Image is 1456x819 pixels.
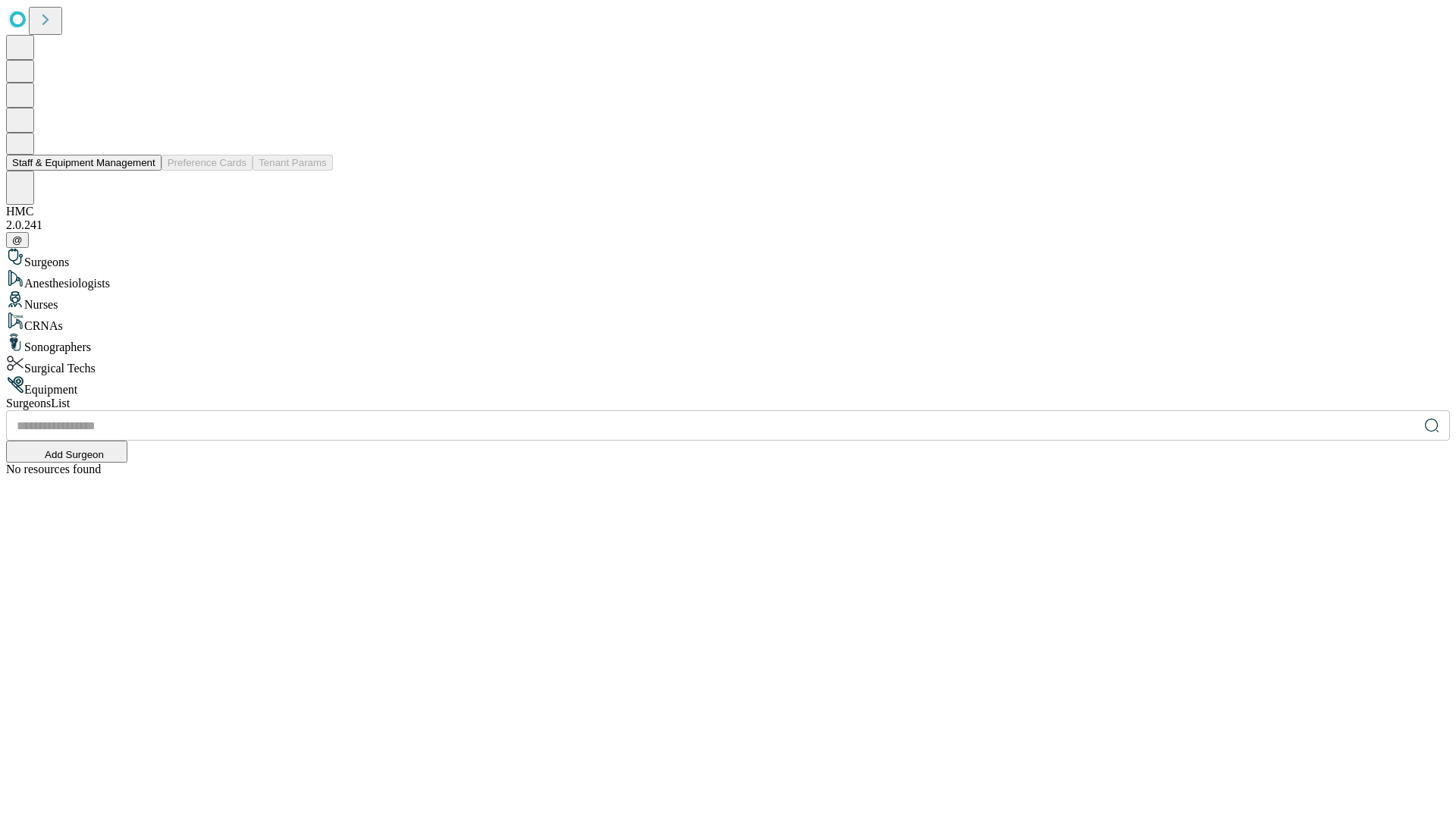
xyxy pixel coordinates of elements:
[6,205,1450,218] div: HMC
[12,234,23,246] span: @
[6,269,1450,290] div: Anesthesiologists
[253,155,333,171] button: Tenant Params
[6,375,1450,397] div: Equipment
[6,218,1450,232] div: 2.0.241
[162,155,253,171] button: Preference Cards
[6,290,1450,312] div: Nurses
[6,397,1450,410] div: Surgeons List
[6,155,162,171] button: Staff & Equipment Management
[6,333,1450,354] div: Sonographers
[6,463,1450,476] div: No resources found
[45,449,104,460] span: Add Surgeon
[6,312,1450,333] div: CRNAs
[6,232,29,248] button: @
[6,248,1450,269] div: Surgeons
[6,441,127,463] button: Add Surgeon
[6,354,1450,375] div: Surgical Techs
